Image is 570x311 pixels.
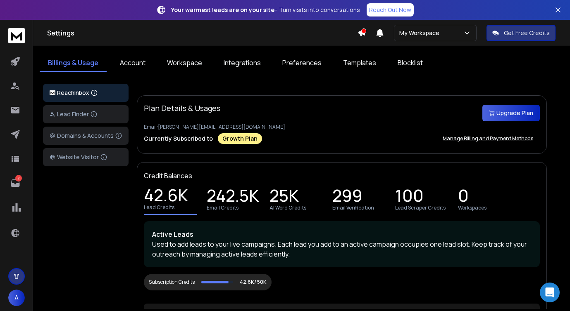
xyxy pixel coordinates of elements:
a: Blocklist [389,54,431,72]
p: Email Verification [332,205,374,211]
p: Email Credits [207,205,238,211]
a: Workspace [159,54,210,72]
p: – Turn visits into conversations [171,6,360,14]
button: Website Visitor [43,148,129,166]
p: Manage Billing and Payment Methods [443,135,533,142]
p: 0 [458,191,469,203]
a: Account [112,54,154,72]
div: Open Intercom Messenger [540,283,560,302]
p: 42.6K/ 50K [240,279,267,285]
p: Credit Balances [144,171,192,181]
p: My Workspace [399,29,443,37]
p: Lead Credits [144,204,174,211]
img: logo [8,28,25,43]
p: AI Word Credits [269,205,306,211]
p: Lead Scraper Credits [395,205,446,211]
p: 299 [332,191,363,203]
h1: Settings [47,28,358,38]
a: Integrations [215,54,269,72]
button: Get Free Credits [487,25,556,41]
button: A [8,290,25,306]
a: 2 [7,175,24,191]
p: 25K [269,191,299,203]
img: logo [50,90,55,96]
p: Reach Out Now [369,6,411,14]
p: 42.6K [144,191,188,203]
p: Used to add leads to your live campaigns. Each lead you add to an active campaign occupies one le... [152,239,532,259]
a: Templates [335,54,384,72]
a: Reach Out Now [367,3,414,16]
button: Domains & Accounts [43,127,129,145]
button: Upgrade Plan [482,105,540,121]
button: ReachInbox [43,84,129,102]
p: Active Leads [152,229,532,239]
p: 100 [395,191,424,203]
p: Currently Subscribed to [144,134,213,143]
p: Workspaces [458,205,487,211]
strong: Your warmest leads are on your site [171,6,274,14]
div: Subscription Credits [149,279,195,285]
a: Billings & Usage [40,54,107,72]
button: Manage Billing and Payment Methods [436,130,540,147]
p: 242.5K [207,191,259,203]
p: Email: [PERSON_NAME][EMAIL_ADDRESS][DOMAIN_NAME] [144,124,540,130]
button: Lead Finder [43,105,129,123]
p: Plan Details & Usages [144,102,220,114]
p: Get Free Credits [504,29,550,37]
p: 2 [15,175,22,181]
div: Growth Plan [218,133,262,144]
a: Preferences [274,54,330,72]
